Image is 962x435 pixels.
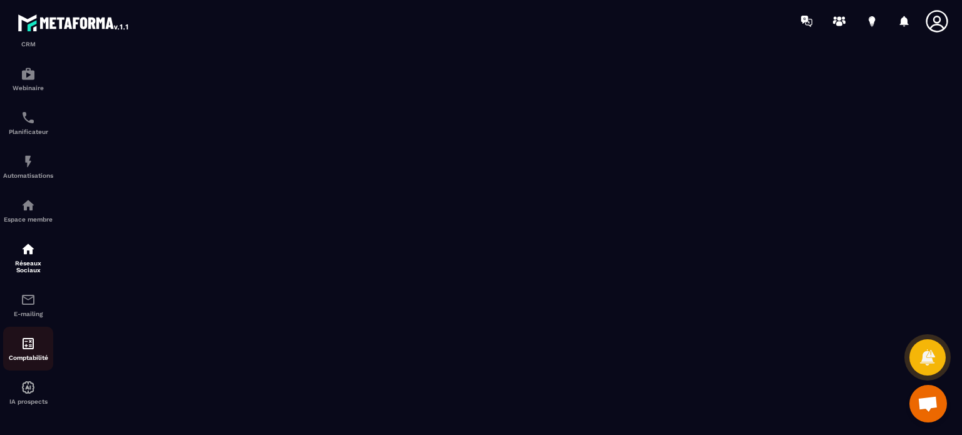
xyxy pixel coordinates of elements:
p: Webinaire [3,84,53,91]
img: logo [18,11,130,34]
img: automations [21,66,36,81]
a: accountantaccountantComptabilité [3,327,53,371]
img: automations [21,198,36,213]
img: scheduler [21,110,36,125]
a: automationsautomationsEspace membre [3,188,53,232]
a: schedulerschedulerPlanificateur [3,101,53,145]
img: accountant [21,336,36,351]
img: automations [21,154,36,169]
p: IA prospects [3,398,53,405]
a: emailemailE-mailing [3,283,53,327]
img: email [21,292,36,307]
p: Comptabilité [3,354,53,361]
p: E-mailing [3,310,53,317]
a: Ouvrir le chat [909,385,947,422]
a: social-networksocial-networkRéseaux Sociaux [3,232,53,283]
a: automationsautomationsAutomatisations [3,145,53,188]
p: Espace membre [3,216,53,223]
img: automations [21,380,36,395]
img: social-network [21,242,36,257]
p: Planificateur [3,128,53,135]
p: Réseaux Sociaux [3,260,53,274]
p: Automatisations [3,172,53,179]
p: CRM [3,41,53,48]
a: automationsautomationsWebinaire [3,57,53,101]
